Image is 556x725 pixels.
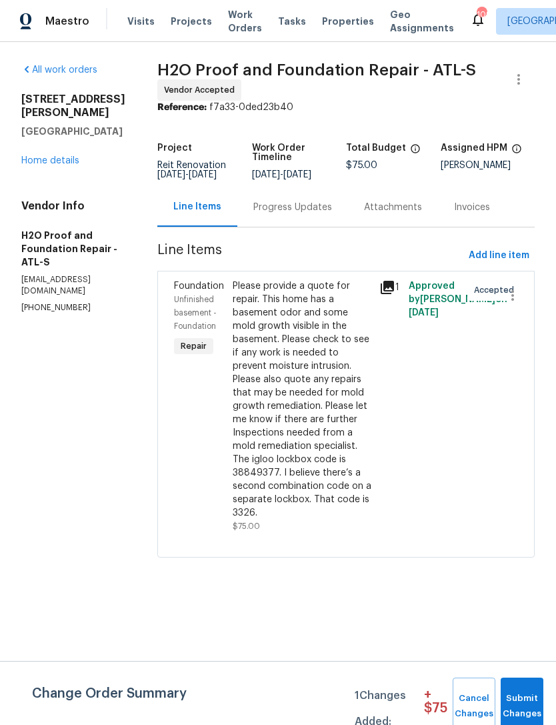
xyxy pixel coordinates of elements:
[174,295,217,330] span: Unfinished basement - Foundation
[157,62,476,78] span: H2O Proof and Foundation Repair - ATL-S
[157,170,217,179] span: -
[469,247,529,264] span: Add line item
[45,15,89,28] span: Maestro
[233,279,371,520] div: Please provide a quote for repair. This home has a basement odor and some mold growth visible in ...
[127,15,155,28] span: Visits
[157,243,463,268] span: Line Items
[21,125,125,138] h5: [GEOGRAPHIC_DATA]
[189,170,217,179] span: [DATE]
[233,522,260,530] span: $75.00
[390,8,454,35] span: Geo Assignments
[454,201,490,214] div: Invoices
[21,302,125,313] p: [PHONE_NUMBER]
[511,143,522,161] span: The hpm assigned to this work order.
[173,200,221,213] div: Line Items
[164,83,240,97] span: Vendor Accepted
[379,279,401,295] div: 1
[21,199,125,213] h4: Vendor Info
[477,8,486,21] div: 109
[252,170,280,179] span: [DATE]
[346,143,406,153] h5: Total Budget
[228,8,262,35] span: Work Orders
[157,103,207,112] b: Reference:
[474,283,519,297] span: Accepted
[252,170,311,179] span: -
[252,143,347,162] h5: Work Order Timeline
[174,281,224,291] span: Foundation
[278,17,306,26] span: Tasks
[463,243,535,268] button: Add line item
[253,201,332,214] div: Progress Updates
[441,161,535,170] div: [PERSON_NAME]
[283,170,311,179] span: [DATE]
[175,339,212,353] span: Repair
[410,143,421,161] span: The total cost of line items that have been proposed by Opendoor. This sum includes line items th...
[157,101,535,114] div: f7a33-0ded23b40
[21,229,125,269] h5: H2O Proof and Foundation Repair - ATL-S
[21,274,125,297] p: [EMAIL_ADDRESS][DOMAIN_NAME]
[364,201,422,214] div: Attachments
[157,161,226,179] span: Reit Renovation
[171,15,212,28] span: Projects
[322,15,374,28] span: Properties
[409,308,439,317] span: [DATE]
[21,156,79,165] a: Home details
[21,65,97,75] a: All work orders
[409,281,507,317] span: Approved by [PERSON_NAME] on
[21,93,125,119] h2: [STREET_ADDRESS][PERSON_NAME]
[157,143,192,153] h5: Project
[346,161,377,170] span: $75.00
[157,170,185,179] span: [DATE]
[441,143,507,153] h5: Assigned HPM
